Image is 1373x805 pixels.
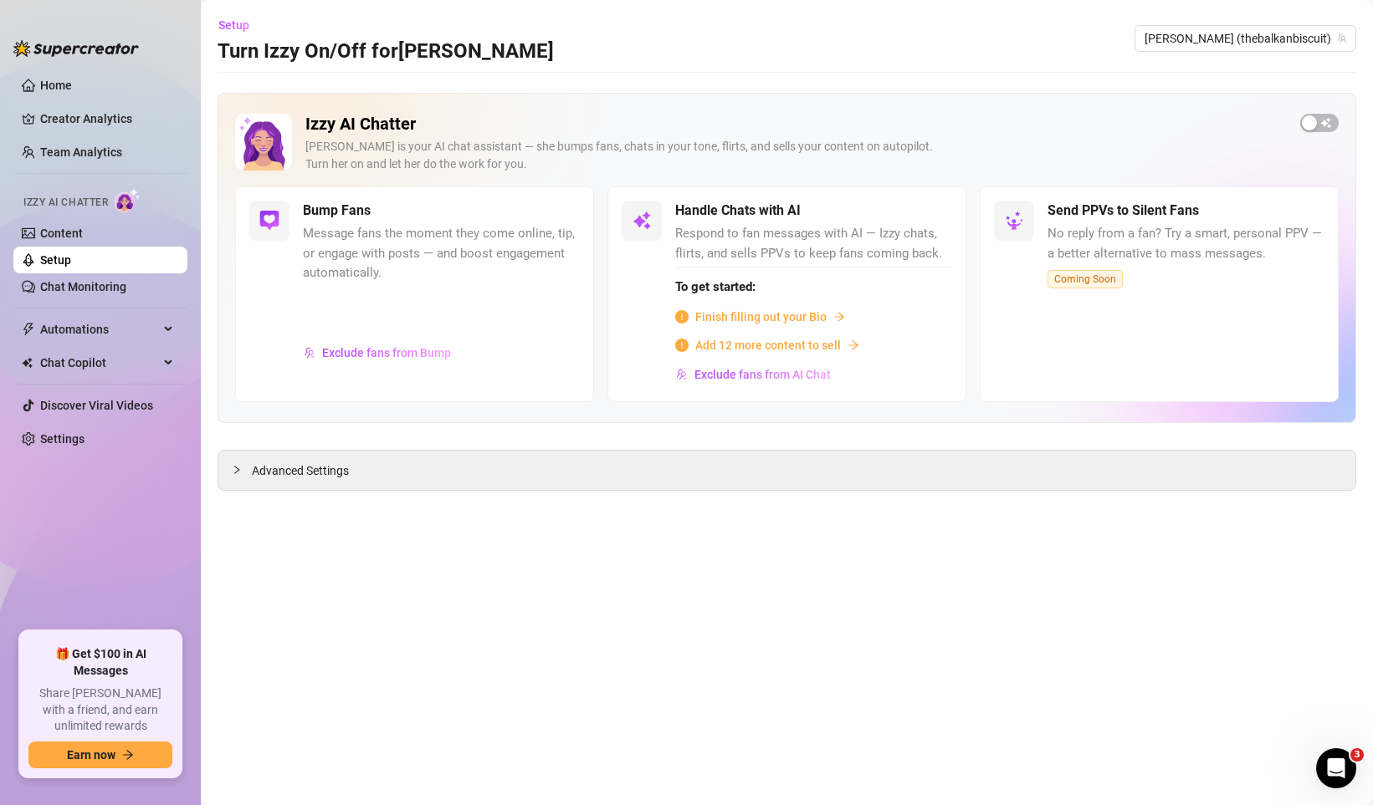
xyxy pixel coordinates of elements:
span: Share [PERSON_NAME] with a friend, and earn unlimited rewards [28,685,172,735]
span: Ellie (thebalkanbiscuit) [1145,26,1346,51]
a: Creator Analytics [40,105,174,132]
span: Exclude fans from Bump [322,346,451,359]
a: Settings [40,432,85,446]
span: collapsed [232,465,242,475]
h5: Handle Chats with AI [675,201,801,221]
span: team [1337,33,1347,43]
span: arrow-right [833,311,845,323]
button: Exclude fans from AI Chat [675,361,832,388]
span: Finish filling out your Bio [695,308,827,326]
button: Setup [218,12,263,38]
img: Izzy AI Chatter [235,114,292,171]
span: thunderbolt [22,323,35,336]
img: svg%3e [676,369,688,380]
button: Earn nowarrow-right [28,741,172,768]
h2: Izzy AI Chatter [305,114,1287,135]
h3: Turn Izzy On/Off for [PERSON_NAME] [218,38,554,65]
a: Setup [40,253,71,267]
img: svg%3e [304,347,315,359]
img: svg%3e [1004,211,1024,231]
span: Earn now [67,748,115,762]
h5: Bump Fans [303,201,371,221]
a: Chat Monitoring [40,280,126,293]
a: Content [40,227,83,240]
span: 🎁 Get $100 in AI Messages [28,646,172,679]
a: Discover Viral Videos [40,399,153,412]
span: Setup [218,18,249,32]
strong: To get started: [675,279,756,294]
div: [PERSON_NAME] is your AI chat assistant — she bumps fans, chats in your tone, flirts, and sells y... [305,138,1287,173]
div: collapsed [232,461,252,479]
span: Izzy AI Chatter [23,195,108,211]
span: info-circle [675,310,689,324]
span: Exclude fans from AI Chat [694,368,831,381]
span: Coming Soon [1048,270,1123,288]
span: info-circle [675,339,689,352]
img: svg%3e [259,211,279,231]
img: svg%3e [632,211,652,231]
span: No reply from a fan? Try a smart, personal PPV — a better alternative to mass messages. [1048,224,1324,263]
span: Chat Copilot [40,349,159,376]
button: Exclude fans from Bump [303,339,452,366]
span: 3 [1350,748,1364,762]
img: Chat Copilot [22,357,33,369]
iframe: Intercom live chat [1316,748,1356,788]
span: Message fans the moment they come online, tip, or engage with posts — and boost engagement automa... [303,224,580,283]
span: arrow-right [848,339,859,351]
span: Add 12 more content to sell [695,336,841,354]
span: Automations [40,316,159,343]
span: Respond to fan messages with AI — Izzy chats, flirts, and sells PPVs to keep fans coming back. [675,224,952,263]
img: AI Chatter [115,188,141,212]
img: logo-BBDzfeDw.svg [13,40,139,57]
span: arrow-right [122,749,134,761]
span: Advanced Settings [252,461,349,480]
h5: Send PPVs to Silent Fans [1048,201,1199,221]
a: Team Analytics [40,145,122,159]
a: Home [40,79,72,92]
